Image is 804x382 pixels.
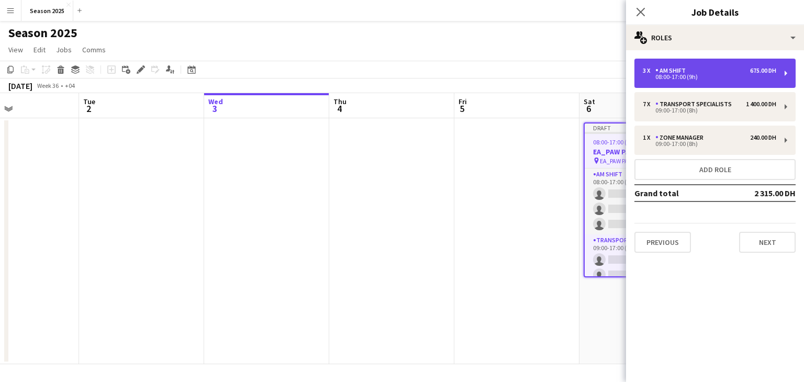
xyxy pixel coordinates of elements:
[626,5,804,19] h3: Job Details
[643,134,655,141] div: 1 x
[82,103,95,115] span: 2
[585,168,700,234] app-card-role: AM SHIFT0/308:00-17:00 (9h)
[56,45,72,54] span: Jobs
[4,43,27,57] a: View
[746,100,776,108] div: 1 400.00 DH
[582,103,595,115] span: 6
[634,185,730,201] td: Grand total
[593,138,635,146] span: 08:00-17:00 (9h)
[21,1,73,21] button: Season 2025
[584,97,595,106] span: Sat
[585,234,700,361] app-card-role: Transport Specialists0/709:00-17:00 (8h)
[82,45,106,54] span: Comms
[33,45,46,54] span: Edit
[750,134,776,141] div: 240.00 DH
[208,97,223,106] span: Wed
[332,103,347,115] span: 4
[585,123,700,132] div: Draft
[739,232,796,253] button: Next
[643,141,776,147] div: 09:00-17:00 (8h)
[83,97,95,106] span: Tue
[750,67,776,74] div: 675.00 DH
[8,81,32,91] div: [DATE]
[65,82,75,89] div: +04
[457,103,467,115] span: 5
[78,43,110,57] a: Comms
[643,67,655,74] div: 3 x
[333,97,347,106] span: Thu
[643,108,776,113] div: 09:00-17:00 (8h)
[584,122,701,277] app-job-card: Draft08:00-17:00 (9h)0/11EA_PAW PATROL EA_PAW PATROL3 RolesAM SHIFT0/308:00-17:00 (9h) Transport ...
[459,97,467,106] span: Fri
[35,82,61,89] span: Week 36
[643,74,776,80] div: 08:00-17:00 (9h)
[655,134,708,141] div: Zone Manager
[643,100,655,108] div: 7 x
[585,147,700,156] h3: EA_PAW PATROL
[8,45,23,54] span: View
[634,232,691,253] button: Previous
[207,103,223,115] span: 3
[655,100,736,108] div: Transport Specialists
[8,25,77,41] h1: Season 2025
[600,157,642,165] span: EA_PAW PATROL
[52,43,76,57] a: Jobs
[730,185,796,201] td: 2 315.00 DH
[634,159,796,180] button: Add role
[29,43,50,57] a: Edit
[655,67,690,74] div: AM SHIFT
[626,25,804,50] div: Roles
